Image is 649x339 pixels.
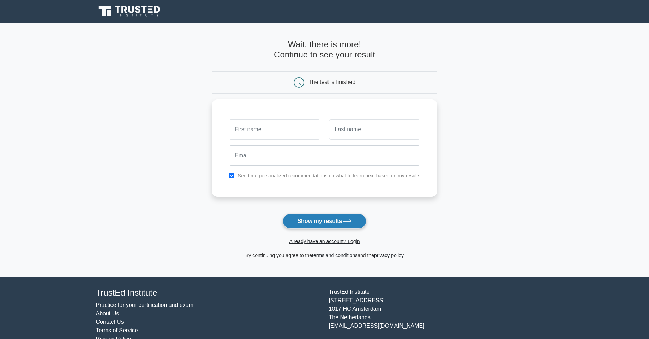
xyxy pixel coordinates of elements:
[96,319,124,325] a: Contact Us
[212,40,437,60] h4: Wait, there is more! Continue to see your result
[329,119,420,140] input: Last name
[96,310,119,316] a: About Us
[308,79,355,85] div: The test is finished
[96,302,194,308] a: Practice for your certification and exam
[96,327,138,333] a: Terms of Service
[229,145,420,166] input: Email
[283,214,366,229] button: Show my results
[208,251,441,260] div: By continuing you agree to the and the
[238,173,420,178] label: Send me personalized recommendations on what to learn next based on my results
[96,288,320,298] h4: TrustEd Institute
[229,119,320,140] input: First name
[312,253,357,258] a: terms and conditions
[289,238,360,244] a: Already have an account? Login
[374,253,404,258] a: privacy policy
